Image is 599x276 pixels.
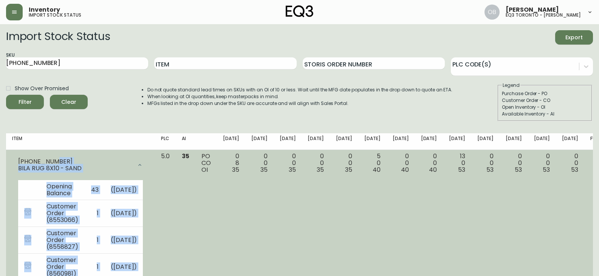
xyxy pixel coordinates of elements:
th: [DATE] [500,133,528,150]
span: 53 [543,165,550,174]
span: Export [561,33,587,42]
td: ( [DATE] ) [105,200,143,227]
th: [DATE] [217,133,245,150]
div: 0 0 [393,153,409,173]
span: 53 [458,165,465,174]
span: 35 [289,165,296,174]
td: Customer Order (8558827) [40,227,85,253]
span: 35 [317,165,324,174]
span: 53 [571,165,578,174]
span: 35 [345,165,352,174]
th: [DATE] [302,133,330,150]
span: [PERSON_NAME] [506,7,559,13]
span: 35 [232,165,239,174]
div: 0 0 [251,153,268,173]
th: [DATE] [528,133,556,150]
div: 0 0 [336,153,352,173]
li: When looking at OI quantities, keep masterpacks in mind. [147,93,453,100]
div: Filter [19,97,32,107]
legend: Legend [502,82,520,89]
img: retail_report.svg [24,262,31,271]
div: 0 0 [308,153,324,173]
button: Clear [50,95,88,109]
th: AI [176,133,195,150]
span: 53 [486,165,494,174]
td: 1 [85,227,105,253]
div: 0 0 [421,153,437,173]
span: 53 [515,165,522,174]
li: Do not quote standard lead times on SKUs with an OI of 10 or less. Wait until the MFG date popula... [147,86,453,93]
span: OI [201,165,208,174]
span: 40 [429,165,437,174]
th: Item [6,133,155,150]
span: Clear [56,97,82,107]
th: [DATE] [415,133,443,150]
div: Open Inventory - OI [502,104,588,111]
td: Opening Balance [40,180,85,200]
span: 35 [260,165,268,174]
div: 0 0 [477,153,494,173]
div: Customer Order - CO [502,97,588,104]
img: retail_report.svg [24,208,31,217]
div: Purchase Order - PO [502,90,588,97]
img: logo [286,5,314,17]
div: 0 0 [280,153,296,173]
div: [PHONE_NUMBER] [18,158,132,165]
span: Inventory [29,7,60,13]
span: 35 [182,152,189,160]
div: 0 0 [506,153,522,173]
div: 0 0 [534,153,550,173]
button: Export [555,30,593,45]
th: PLC [155,133,176,150]
th: [DATE] [358,133,387,150]
div: BILA RUG 8X10 - SAND [18,165,132,172]
span: 40 [373,165,381,174]
div: 0 8 [223,153,239,173]
div: 5 0 [364,153,381,173]
td: Customer Order (8553066) [40,200,85,227]
h5: import stock status [29,13,81,17]
div: PO CO [201,153,211,173]
img: retail_report.svg [24,235,31,244]
th: [DATE] [245,133,274,150]
div: [PHONE_NUMBER]BILA RUG 8X10 - SAND [12,153,149,177]
li: MFGs listed in the drop down under the SKU are accurate and will align with Sales Portal. [147,100,453,107]
img: 8e0065c524da89c5c924d5ed86cfe468 [484,5,500,20]
button: Filter [6,95,44,109]
div: 0 0 [562,153,578,173]
th: [DATE] [443,133,471,150]
div: Available Inventory - AI [502,111,588,117]
td: 1 [85,200,105,227]
div: 13 0 [449,153,465,173]
th: [DATE] [556,133,584,150]
td: ( [DATE] ) [105,180,143,200]
th: [DATE] [274,133,302,150]
th: [DATE] [330,133,358,150]
h2: Import Stock Status [6,30,110,45]
h5: eq3 toronto - [PERSON_NAME] [506,13,581,17]
th: [DATE] [471,133,500,150]
td: ( [DATE] ) [105,227,143,253]
td: 43 [85,180,105,200]
span: 40 [401,165,409,174]
span: Show Over Promised [15,85,69,93]
th: [DATE] [387,133,415,150]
